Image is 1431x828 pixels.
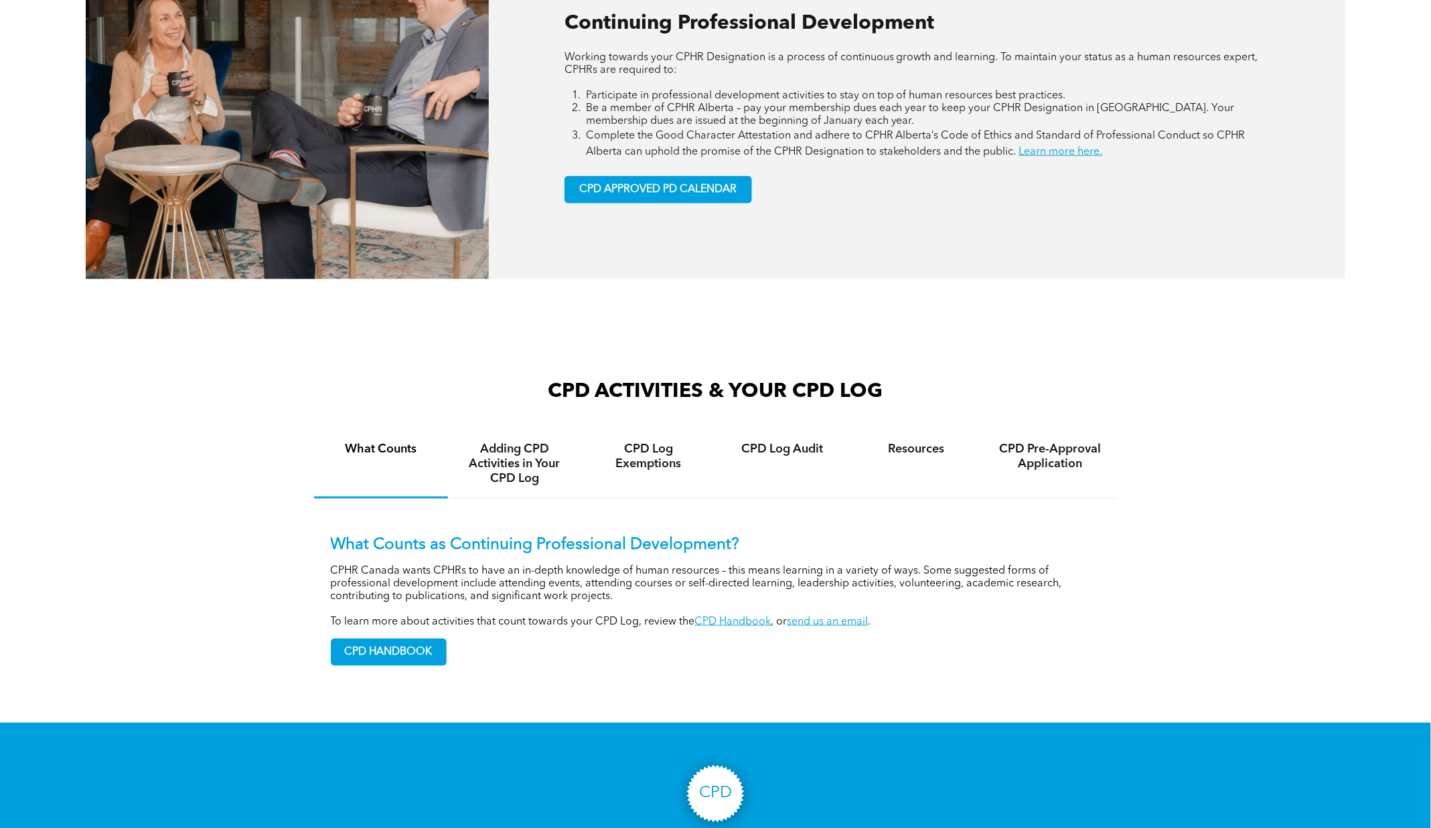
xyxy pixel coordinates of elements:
[548,382,883,402] span: CPD ACTIVITIES & YOUR CPD LOG
[460,442,570,486] h4: Adding CPD Activities in Your CPD Log
[331,639,447,666] a: CPD HANDBOOK
[331,639,446,665] span: CPD HANDBOOK
[331,535,1101,555] p: What Counts as Continuing Professional Development?
[1019,147,1103,157] a: Learn more here.
[594,442,704,471] h4: CPD Log Exemptions
[579,183,737,196] span: CPD APPROVED PD CALENDAR
[586,131,1246,157] span: Complete the Good Character Attestation and adhere to CPHR Alberta’s Code of Ethics and Standard ...
[331,565,1101,603] p: CPHR Canada wants CPHRs to have an in-depth knowledge of human resources – this means learning in...
[787,616,869,627] a: send us an email
[586,90,1066,101] span: Participate in professional development activities to stay on top of human resources best practices.
[326,442,436,457] h4: What Counts
[564,176,752,203] a: CPD APPROVED PD CALENDAR
[996,442,1106,471] h4: CPD Pre-Approval Application
[862,442,972,457] h4: Resources
[699,784,732,804] h3: CPD
[564,52,1258,76] span: Working towards your CPHR Designation is a process of continuous growth and learning. To maintain...
[586,103,1235,127] span: Be a member of CPHR Alberta – pay your membership dues each year to keep your CPHR Designation in...
[331,616,1101,629] p: To learn more about activities that count towards your CPD Log, review the , or .
[564,13,935,33] span: Continuing Professional Development
[695,616,771,627] a: CPD Handbook
[728,442,838,457] h4: CPD Log Audit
